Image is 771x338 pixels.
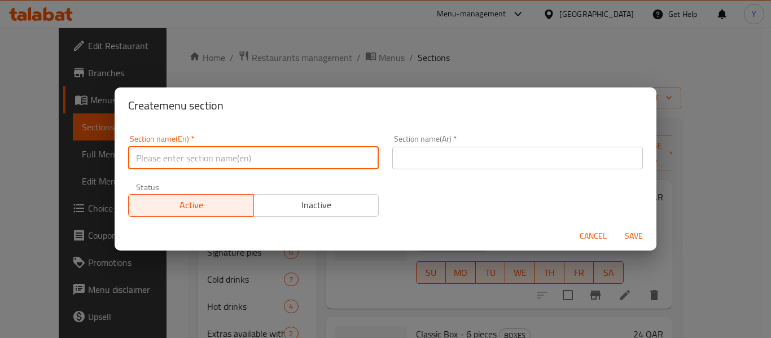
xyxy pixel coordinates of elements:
button: Save [616,226,652,247]
span: Inactive [259,197,375,213]
button: Cancel [575,226,611,247]
button: Inactive [253,194,379,217]
h2: Create menu section [128,96,643,115]
input: Please enter section name(en) [128,147,379,169]
input: Please enter section name(ar) [392,147,643,169]
button: Active [128,194,254,217]
span: Active [133,197,249,213]
span: Save [620,229,647,243]
span: Cancel [580,229,607,243]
